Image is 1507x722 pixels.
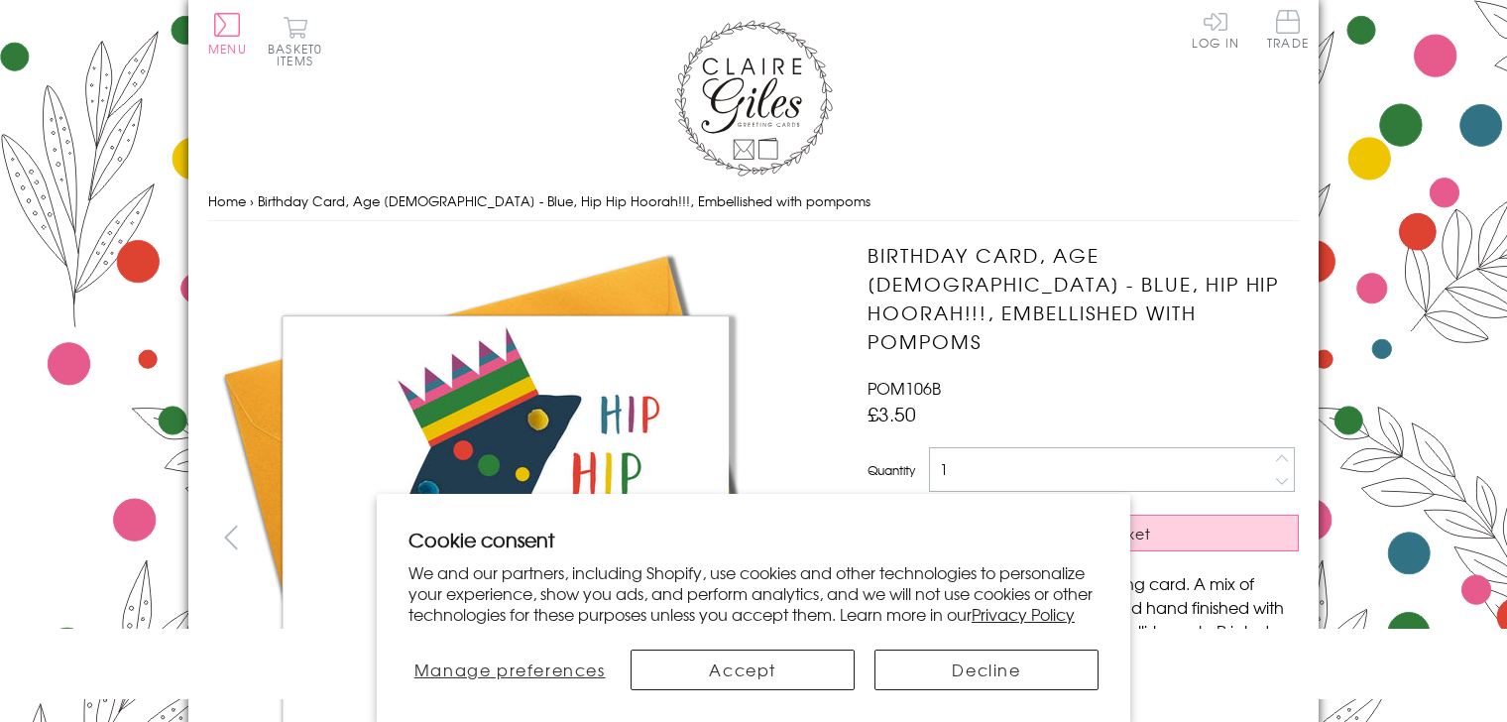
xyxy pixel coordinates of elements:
[208,40,247,58] span: Menu
[208,515,253,559] button: prev
[408,562,1099,624] p: We and our partners, including Shopify, use cookies and other technologies to personalize your ex...
[868,461,915,479] label: Quantity
[408,526,1099,553] h2: Cookie consent
[868,376,941,400] span: POM106B
[972,602,1075,626] a: Privacy Policy
[258,191,870,210] span: Birthday Card, Age [DEMOGRAPHIC_DATA] - Blue, Hip Hip Hoorah!!!, Embellished with pompoms
[868,400,916,427] span: £3.50
[868,241,1299,355] h1: Birthday Card, Age [DEMOGRAPHIC_DATA] - Blue, Hip Hip Hoorah!!!, Embellished with pompoms
[268,16,322,66] button: Basket0 items
[1192,10,1239,49] a: Log In
[874,650,1099,690] button: Decline
[414,658,606,681] span: Manage preferences
[250,191,254,210] span: ›
[208,181,1299,222] nav: breadcrumbs
[408,650,611,690] button: Manage preferences
[631,650,855,690] button: Accept
[1267,10,1309,53] a: Trade
[208,191,246,210] a: Home
[674,20,833,177] img: Claire Giles Greetings Cards
[208,13,247,55] button: Menu
[277,40,322,69] span: 0 items
[1267,10,1309,49] span: Trade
